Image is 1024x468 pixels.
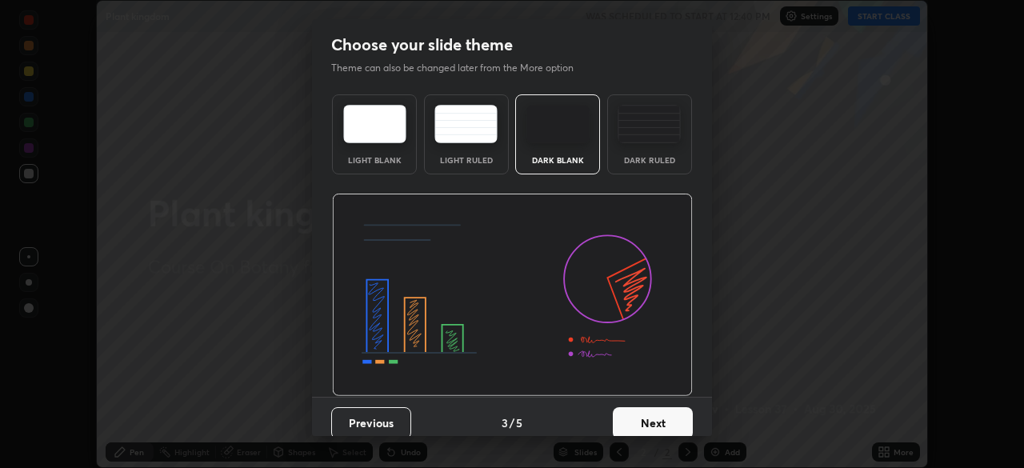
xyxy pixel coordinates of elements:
h2: Choose your slide theme [331,34,513,55]
img: lightTheme.e5ed3b09.svg [343,105,406,143]
div: Dark Ruled [618,156,682,164]
div: Dark Blank [526,156,590,164]
h4: 5 [516,414,522,431]
img: darkThemeBanner.d06ce4a2.svg [332,194,693,397]
h4: 3 [502,414,508,431]
div: Light Blank [342,156,406,164]
button: Next [613,407,693,439]
img: darkRuledTheme.de295e13.svg [618,105,681,143]
button: Previous [331,407,411,439]
img: lightRuledTheme.5fabf969.svg [434,105,498,143]
h4: / [510,414,514,431]
p: Theme can also be changed later from the More option [331,61,590,75]
img: darkTheme.f0cc69e5.svg [526,105,590,143]
div: Light Ruled [434,156,498,164]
